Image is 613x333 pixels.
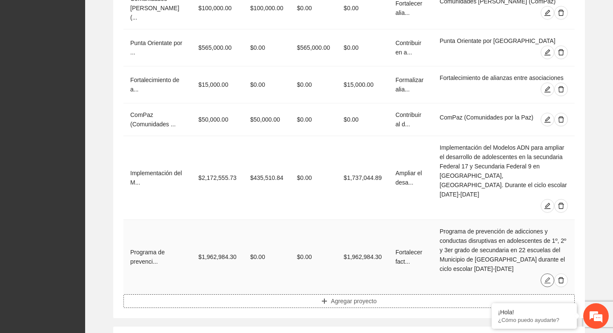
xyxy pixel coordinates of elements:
span: Programa de prevenci... [130,249,165,265]
button: delete [554,199,568,213]
button: delete [554,273,568,287]
span: Fortalecimiento de a... [130,77,179,93]
span: Fortalecer fact... [395,249,422,265]
td: $0.00 [337,29,389,66]
td: $0.00 [243,220,290,294]
span: Implementación del M... [130,170,182,186]
td: $0.00 [290,220,337,294]
div: Implementación del Modelos ADN para ampliar el desarrollo de adolescentes en la secundaria Federa... [440,143,568,199]
span: delete [555,277,567,284]
p: ¿Cómo puedo ayudarte? [498,317,570,323]
span: ComPaz (Comunidades ... [130,111,176,128]
span: Punta Orientate por ... [130,40,182,56]
td: $2,172,555.73 [192,136,243,220]
div: ¡Hola! [498,309,570,316]
div: Punta Orientate por [GEOGRAPHIC_DATA] [440,36,568,46]
button: edit [541,113,554,126]
span: delete [555,49,567,56]
td: $50,000.00 [243,103,290,136]
span: Contribuir en a... [395,40,421,56]
td: $435,510.84 [243,136,290,220]
td: $0.00 [243,66,290,103]
div: Chatee con nosotros ahora [44,43,143,54]
td: $50,000.00 [192,103,243,136]
div: ComPaz (Comunidades por la Paz) [440,113,537,126]
span: Estamos en línea. [49,114,117,199]
span: edit [541,202,554,209]
td: $0.00 [290,136,337,220]
button: delete [554,46,568,59]
span: plus [321,298,327,305]
td: $1,962,984.30 [337,220,389,294]
span: delete [555,116,567,123]
div: Fortalecimiento de alianzas entre asociaciones [440,73,568,83]
button: delete [554,6,568,20]
td: $1,962,984.30 [192,220,243,294]
td: $0.00 [243,29,290,66]
span: Ampliar el desa... [395,170,422,186]
button: plusAgregar proyecto [123,294,575,308]
span: Agregar proyecto [331,296,376,306]
td: $565,000.00 [192,29,243,66]
td: $1,737,044.89 [337,136,389,220]
div: Minimizar ventana de chat en vivo [140,4,160,25]
td: $565,000.00 [290,29,337,66]
span: Contribuir al d... [395,111,421,128]
button: edit [541,6,554,20]
button: edit [541,199,554,213]
span: edit [541,116,554,123]
td: $0.00 [337,103,389,136]
button: edit [541,83,554,96]
span: edit [541,277,554,284]
td: $0.00 [290,66,337,103]
td: $0.00 [290,103,337,136]
span: delete [555,202,567,209]
textarea: Escriba su mensaje y pulse “Intro” [4,232,162,262]
span: edit [541,9,554,16]
div: Programa de prevención de adicciones y conductas disruptivas en adolescentes de 1º, 2º y 3er grad... [440,227,568,273]
button: edit [541,46,554,59]
span: edit [541,86,554,93]
button: delete [554,113,568,126]
td: $15,000.00 [192,66,243,103]
span: edit [541,49,554,56]
span: Formalizar alia... [395,77,424,93]
span: delete [555,86,567,93]
button: edit [541,273,554,287]
span: delete [555,9,567,16]
td: $15,000.00 [337,66,389,103]
button: delete [554,83,568,96]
